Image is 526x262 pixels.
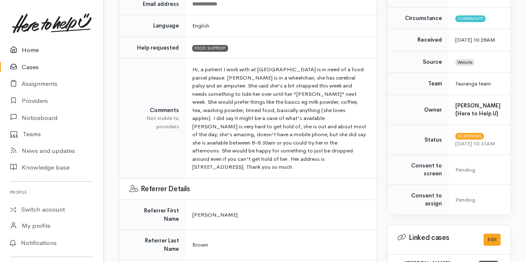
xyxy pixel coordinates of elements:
div: Not visible to providers [129,114,179,130]
td: English [186,15,377,37]
td: Consent to screen [387,155,449,185]
span: [PERSON_NAME] [192,211,238,218]
td: Comments [119,59,186,178]
span: Screening [455,133,484,140]
td: Consent to assign [387,185,449,215]
h3: Linked cases [397,234,474,242]
time: [DATE] 10:28AM [455,36,495,43]
td: Received [387,29,449,51]
div: Pending [455,166,501,174]
b: [PERSON_NAME] (Here to Help U) [455,102,501,117]
div: [DATE] 10:31AM [455,140,501,148]
td: Hi, a patient I work with at [GEOGRAPHIC_DATA] is in need of a food parcel please. [PERSON_NAME] ... [186,59,377,178]
td: Referrer Last Name [119,230,186,260]
span: Community [455,15,486,22]
span: Brown [192,241,208,248]
h3: Referrer Details [129,185,367,193]
td: Team [387,73,449,95]
button: Edit [484,234,501,246]
span: FOOD SUPPORT [192,45,228,52]
div: Pending [455,196,501,204]
td: Circumstance [387,7,449,29]
td: Owner [387,95,449,125]
h6: Profile [10,187,94,198]
span: Tauranga team [455,80,491,87]
span: Website [455,59,474,66]
td: Source [387,51,449,73]
td: Help requested [119,37,186,59]
td: Referrer First Name [119,200,186,230]
td: Status [387,125,449,155]
td: Language [119,15,186,37]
